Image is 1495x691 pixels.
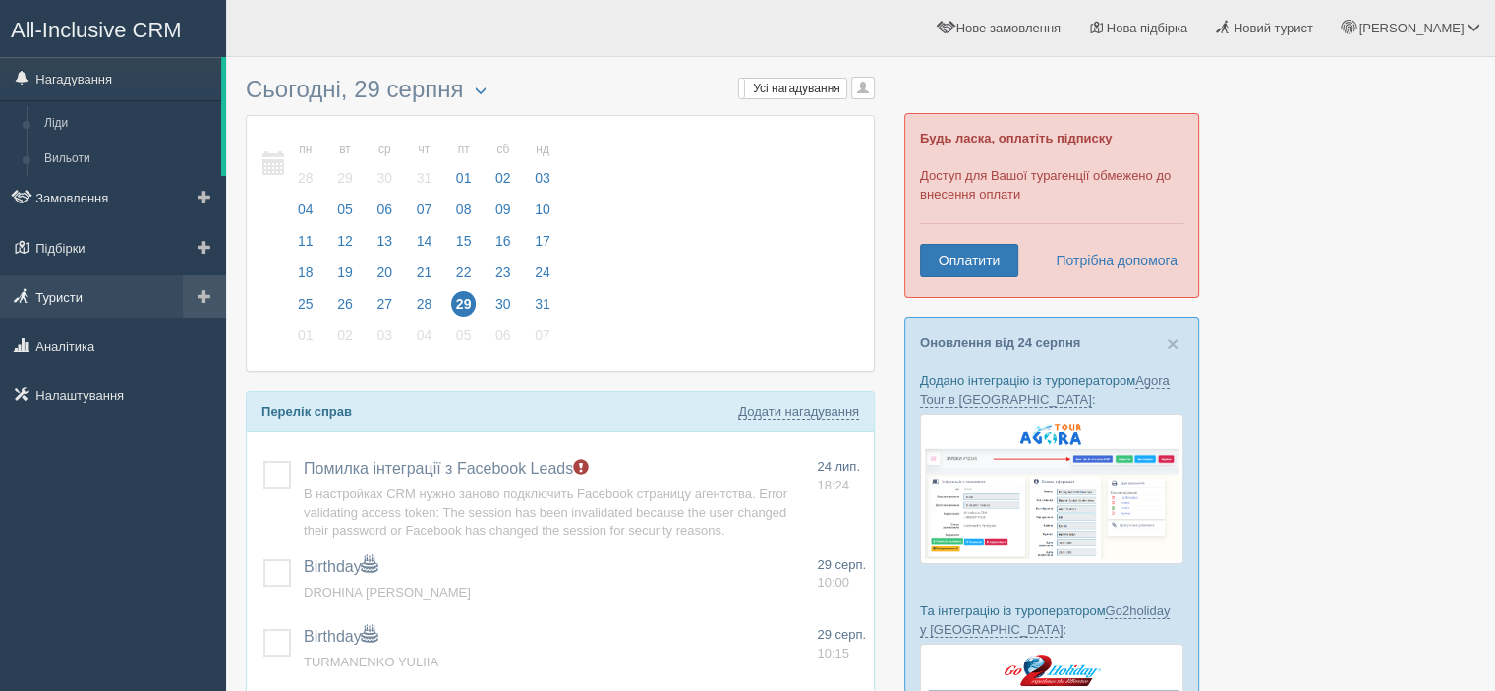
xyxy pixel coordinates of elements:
[326,293,364,324] a: 26
[304,558,377,575] a: Birthday
[445,199,483,230] a: 08
[485,230,522,261] a: 16
[287,199,324,230] a: 04
[372,165,397,191] span: 30
[817,478,849,492] span: 18:24
[530,322,555,348] span: 07
[366,230,403,261] a: 13
[490,228,516,254] span: 16
[366,324,403,356] a: 03
[372,322,397,348] span: 03
[753,82,840,95] span: Усі нагадування
[485,261,522,293] a: 23
[332,228,358,254] span: 12
[524,293,556,324] a: 31
[485,199,522,230] a: 09
[920,244,1018,277] a: Оплатити
[366,261,403,293] a: 20
[490,142,516,158] small: сб
[332,165,358,191] span: 29
[530,142,555,158] small: нд
[412,322,437,348] span: 04
[293,197,318,222] span: 04
[451,259,477,285] span: 22
[530,291,555,317] span: 31
[1167,333,1179,354] button: Close
[412,142,437,158] small: чт
[304,628,377,645] span: Birthday
[412,165,437,191] span: 31
[524,261,556,293] a: 24
[738,404,859,420] a: Додати нагадування
[11,18,182,42] span: All-Inclusive CRM
[445,131,483,199] a: пт 01
[445,324,483,356] a: 05
[406,324,443,356] a: 04
[293,165,318,191] span: 28
[293,142,318,158] small: пн
[485,324,522,356] a: 06
[451,322,477,348] span: 05
[332,142,358,158] small: вт
[406,230,443,261] a: 14
[485,293,522,324] a: 30
[956,21,1061,35] span: Нове замовлення
[406,131,443,199] a: чт 31
[490,197,516,222] span: 09
[451,142,477,158] small: пт
[920,372,1183,409] p: Додано інтеграцію із туроператором :
[332,322,358,348] span: 02
[406,293,443,324] a: 28
[920,131,1112,145] b: Будь ласка, оплатіть підписку
[412,228,437,254] span: 14
[451,197,477,222] span: 08
[1043,244,1179,277] a: Потрібна допомога
[817,458,866,494] a: 24 лип. 18:24
[1107,21,1188,35] span: Нова підбірка
[530,197,555,222] span: 10
[366,293,403,324] a: 27
[451,291,477,317] span: 29
[304,585,471,600] a: DROHINA [PERSON_NAME]
[372,142,397,158] small: ср
[35,106,221,142] a: Ліди
[524,230,556,261] a: 17
[326,261,364,293] a: 19
[451,228,477,254] span: 15
[412,291,437,317] span: 28
[412,197,437,222] span: 07
[372,228,397,254] span: 13
[326,230,364,261] a: 12
[366,199,403,230] a: 06
[293,259,318,285] span: 18
[372,259,397,285] span: 20
[817,646,849,661] span: 10:15
[332,291,358,317] span: 26
[1167,332,1179,355] span: ×
[920,335,1080,350] a: Оновлення від 24 серпня
[524,324,556,356] a: 07
[326,131,364,199] a: вт 29
[490,322,516,348] span: 06
[35,142,221,177] a: Вильоти
[1234,21,1313,35] span: Новий турист
[372,197,397,222] span: 06
[530,165,555,191] span: 03
[304,460,589,477] a: Помилка інтеграції з Facebook Leads
[445,261,483,293] a: 22
[817,459,860,474] span: 24 лип.
[293,322,318,348] span: 01
[304,655,438,669] a: TURMANENKO YULIIA
[445,293,483,324] a: 29
[817,575,849,590] span: 10:00
[372,291,397,317] span: 27
[451,165,477,191] span: 01
[490,259,516,285] span: 23
[920,602,1183,639] p: Та інтеграцію із туроператором :
[287,293,324,324] a: 25
[287,261,324,293] a: 18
